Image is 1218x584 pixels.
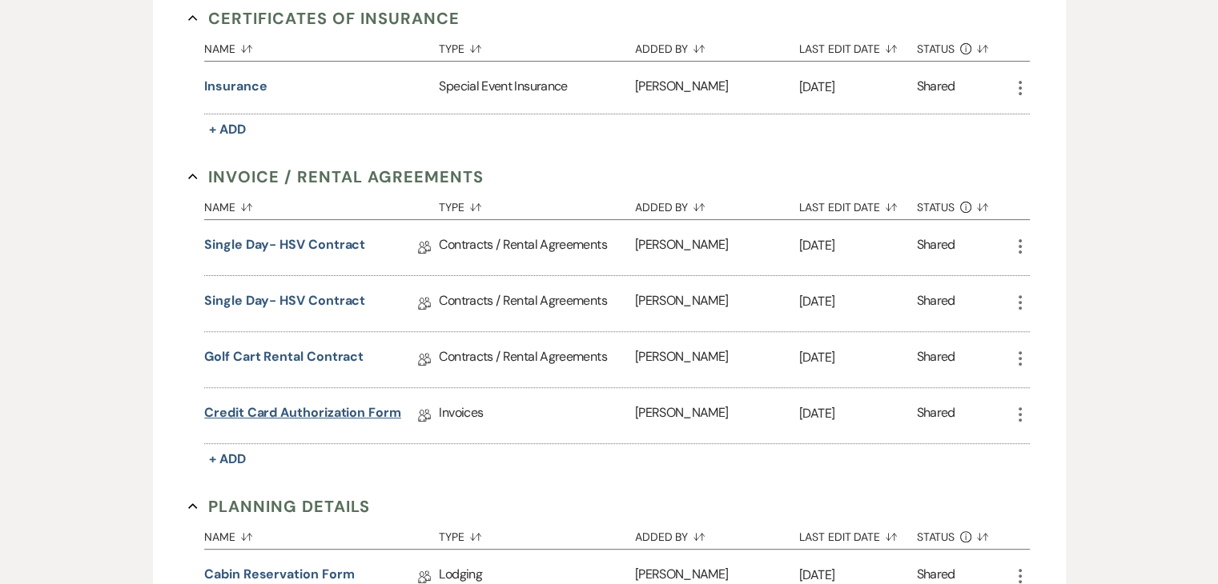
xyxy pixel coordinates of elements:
div: [PERSON_NAME] [635,332,799,387]
button: Planning Details [188,494,370,518]
button: Last Edit Date [799,30,917,61]
p: [DATE] [799,291,917,312]
button: Last Edit Date [799,189,917,219]
button: Added By [635,189,799,219]
div: [PERSON_NAME] [635,388,799,443]
button: Insurance [204,77,267,96]
button: Type [439,518,634,549]
button: Type [439,30,634,61]
div: [PERSON_NAME] [635,62,799,114]
button: + Add [204,448,251,470]
div: Shared [917,403,955,428]
div: [PERSON_NAME] [635,276,799,331]
a: Single Day- HSV Contract [204,291,365,316]
button: Type [439,189,634,219]
button: Name [204,30,439,61]
a: Single Day- HSV Contract [204,235,365,260]
button: + Add [204,118,251,141]
button: Status [917,518,1011,549]
div: Shared [917,291,955,316]
span: Status [917,531,955,542]
button: Last Edit Date [799,518,917,549]
button: Invoice / Rental Agreements [188,165,484,189]
div: Shared [917,347,955,372]
button: Status [917,30,1011,61]
div: Invoices [439,388,634,443]
p: [DATE] [799,77,917,98]
div: Contracts / Rental Agreements [439,332,634,387]
p: [DATE] [799,347,917,368]
div: [PERSON_NAME] [635,220,799,275]
button: Added By [635,518,799,549]
div: Shared [917,235,955,260]
span: + Add [209,121,246,138]
div: Contracts / Rental Agreements [439,276,634,331]
span: Status [917,43,955,54]
button: Added By [635,30,799,61]
button: Name [204,518,439,549]
span: Status [917,202,955,213]
button: Certificates of Insurance [188,6,460,30]
button: Status [917,189,1011,219]
div: Special Event Insurance [439,62,634,114]
p: [DATE] [799,235,917,256]
p: [DATE] [799,403,917,424]
button: Name [204,189,439,219]
span: + Add [209,450,246,467]
div: Contracts / Rental Agreements [439,220,634,275]
a: Golf Cart Rental Contract [204,347,364,372]
a: Credit Card Authorization Form [204,403,401,428]
div: Shared [917,77,955,98]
